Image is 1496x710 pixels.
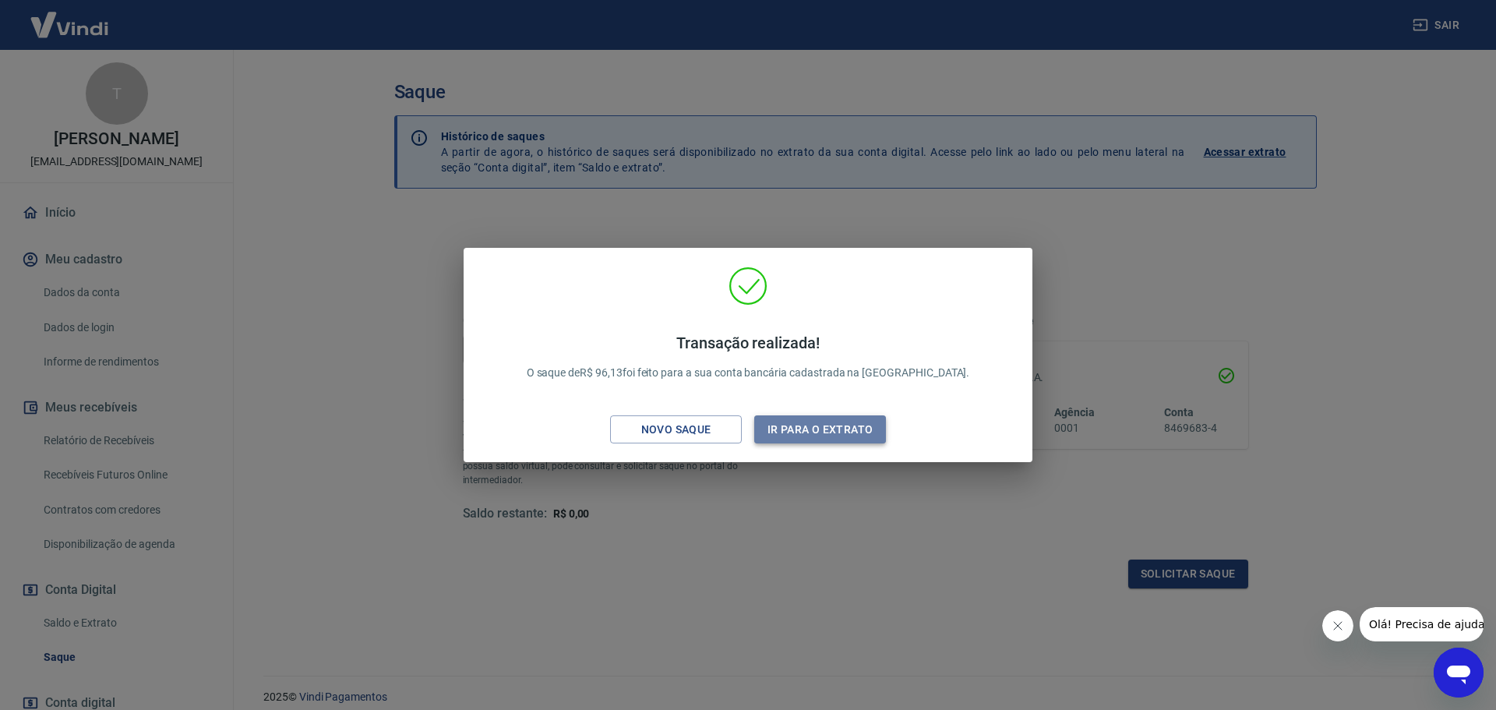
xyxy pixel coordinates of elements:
span: Olá! Precisa de ajuda? [9,11,131,23]
p: O saque de R$ 96,13 foi feito para a sua conta bancária cadastrada na [GEOGRAPHIC_DATA]. [527,334,970,381]
iframe: Mensagem da empresa [1360,607,1484,641]
button: Ir para o extrato [754,415,886,444]
iframe: Fechar mensagem [1322,610,1353,641]
div: Novo saque [623,420,730,440]
button: Novo saque [610,415,742,444]
h4: Transação realizada! [527,334,970,352]
iframe: Botão para abrir a janela de mensagens [1434,648,1484,698]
